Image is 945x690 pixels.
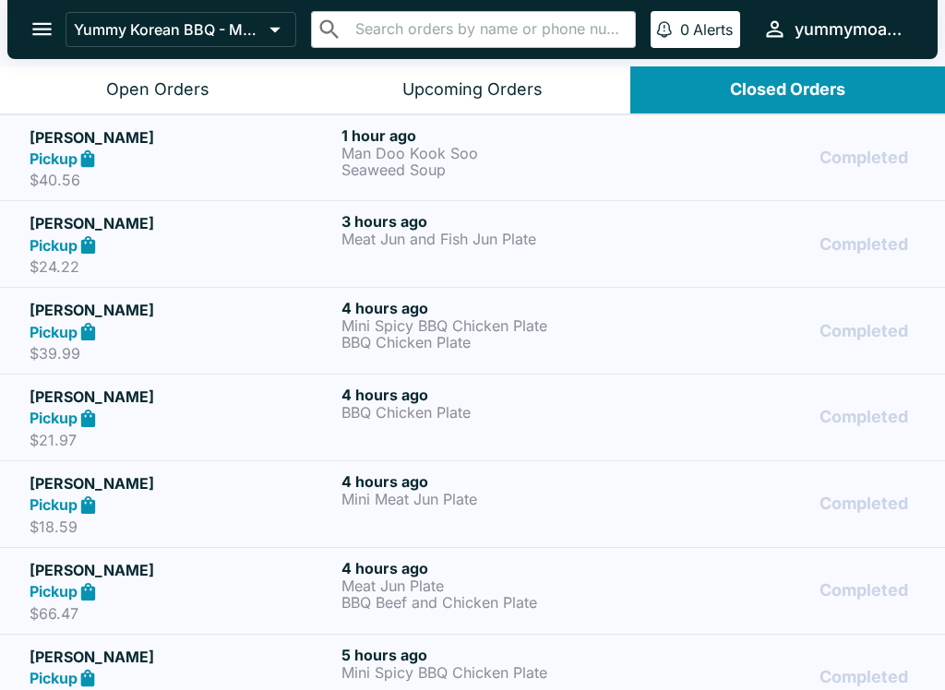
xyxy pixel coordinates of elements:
p: Meat Jun and Fish Jun Plate [341,231,646,247]
p: $66.47 [30,604,334,623]
button: yummymoanalua [755,9,915,49]
p: $18.59 [30,517,334,536]
strong: Pickup [30,409,78,427]
div: Upcoming Orders [402,79,543,101]
p: Alerts [693,20,733,39]
strong: Pickup [30,495,78,514]
h5: [PERSON_NAME] [30,126,334,149]
p: $39.99 [30,344,334,363]
strong: Pickup [30,236,78,255]
p: Meat Jun Plate [341,577,646,594]
h6: 4 hours ago [341,559,646,577]
h6: 1 hour ago [341,126,646,145]
h6: 3 hours ago [341,212,646,231]
div: Closed Orders [730,79,845,101]
p: Mini Spicy BBQ Chicken Plate [341,317,646,334]
p: BBQ Chicken Plate [341,334,646,351]
h5: [PERSON_NAME] [30,212,334,234]
p: Seaweed Soup [341,161,646,178]
p: Yummy Korean BBQ - Moanalua [74,20,262,39]
p: BBQ Beef and Chicken Plate [341,594,646,611]
h5: [PERSON_NAME] [30,386,334,408]
h5: [PERSON_NAME] [30,472,334,494]
p: $24.22 [30,257,334,276]
p: Mini Meat Jun Plate [341,491,646,507]
strong: Pickup [30,582,78,601]
h5: [PERSON_NAME] [30,299,334,321]
h6: 4 hours ago [341,472,646,491]
div: yummymoanalua [795,18,908,41]
p: $40.56 [30,171,334,189]
h5: [PERSON_NAME] [30,559,334,581]
h6: 4 hours ago [341,299,646,317]
strong: Pickup [30,669,78,687]
strong: Pickup [30,149,78,168]
p: 0 [680,20,689,39]
p: $21.97 [30,431,334,449]
p: Mini Spicy BBQ Chicken Plate [341,664,646,681]
button: Yummy Korean BBQ - Moanalua [66,12,296,47]
button: open drawer [18,6,66,53]
h6: 5 hours ago [341,646,646,664]
h5: [PERSON_NAME] [30,646,334,668]
p: Man Doo Kook Soo [341,145,646,161]
strong: Pickup [30,323,78,341]
p: BBQ Chicken Plate [341,404,646,421]
input: Search orders by name or phone number [350,17,628,42]
div: Open Orders [106,79,209,101]
h6: 4 hours ago [341,386,646,404]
